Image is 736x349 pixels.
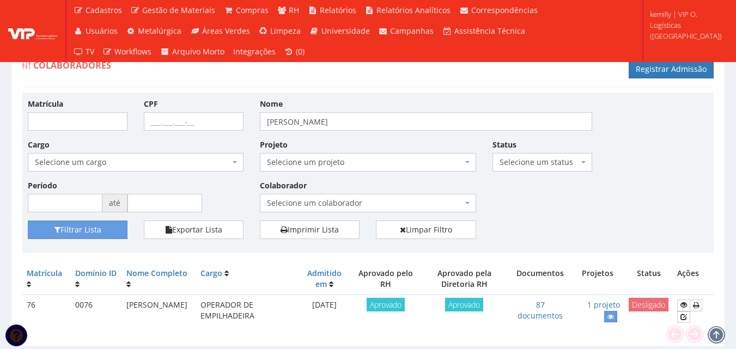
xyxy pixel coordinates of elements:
[254,21,306,41] a: Limpeza
[419,264,509,295] th: Aprovado pela Diretoria RH
[289,5,299,15] span: RH
[229,41,280,62] a: Integrações
[307,268,342,289] a: Admitido em
[233,46,276,57] span: Integrações
[260,221,360,239] a: Imprimir Lista
[673,264,714,295] th: Ações
[352,264,419,295] th: Aprovado pelo RH
[33,59,111,71] span: Colaboradores
[509,264,571,295] th: Documentos
[296,295,352,327] td: [DATE]
[260,139,288,150] label: Projeto
[518,299,563,321] a: 87 documentos
[438,21,530,41] a: Assistência Técnica
[270,26,301,36] span: Limpeza
[492,139,516,150] label: Status
[28,153,244,172] span: Selecione um cargo
[8,23,57,39] img: logo
[296,46,305,57] span: (0)
[629,298,668,311] span: Desligado
[624,264,673,295] th: Status
[571,264,625,295] th: Projetos
[587,299,620,310] a: 1 projeto
[172,46,224,57] span: Arquivo Morto
[260,99,283,109] label: Nome
[321,26,370,36] span: Universidade
[86,26,118,36] span: Usuários
[71,295,122,327] td: 0076
[69,21,122,41] a: Usuários
[28,139,50,150] label: Cargo
[445,298,483,311] span: Aprovado
[376,5,451,15] span: Relatórios Analíticos
[374,21,439,41] a: Campanhas
[86,5,122,15] span: Cadastros
[144,99,158,109] label: CPF
[305,21,374,41] a: Universidade
[629,60,714,78] a: Registrar Admissão
[99,41,156,62] a: Workflows
[114,46,151,57] span: Workflows
[102,194,127,212] span: até
[650,9,722,41] span: kemilly | VIP O. Logísticas ([GEOGRAPHIC_DATA])
[196,295,296,327] td: OPERADOR DE EMPILHADEIRA
[144,221,244,239] button: Exportar Lista
[28,180,57,191] label: Período
[260,153,476,172] span: Selecione um projeto
[200,268,222,278] a: Cargo
[86,46,94,57] span: TV
[280,41,309,62] a: (0)
[367,298,405,311] span: Aprovado
[260,194,476,212] span: Selecione um colaborador
[122,295,196,327] td: [PERSON_NAME]
[454,26,525,36] span: Assistência Técnica
[126,268,187,278] a: Nome Completo
[236,5,269,15] span: Compras
[320,5,356,15] span: Relatórios
[144,112,244,131] input: ___.___.___-__
[390,26,434,36] span: Campanhas
[156,41,229,62] a: Arquivo Morto
[202,26,250,36] span: Áreas Verdes
[22,295,71,327] td: 76
[260,180,307,191] label: Colaborador
[471,5,538,15] span: Correspondências
[267,198,462,209] span: Selecione um colaborador
[28,221,127,239] button: Filtrar Lista
[186,21,254,41] a: Áreas Verdes
[267,157,462,168] span: Selecione um projeto
[376,221,476,239] a: Limpar Filtro
[75,268,117,278] a: Domínio ID
[142,5,215,15] span: Gestão de Materiais
[492,153,592,172] span: Selecione um status
[35,157,230,168] span: Selecione um cargo
[27,268,62,278] a: Matrícula
[69,41,99,62] a: TV
[122,21,186,41] a: Metalúrgica
[500,157,579,168] span: Selecione um status
[138,26,181,36] span: Metalúrgica
[28,99,63,109] label: Matrícula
